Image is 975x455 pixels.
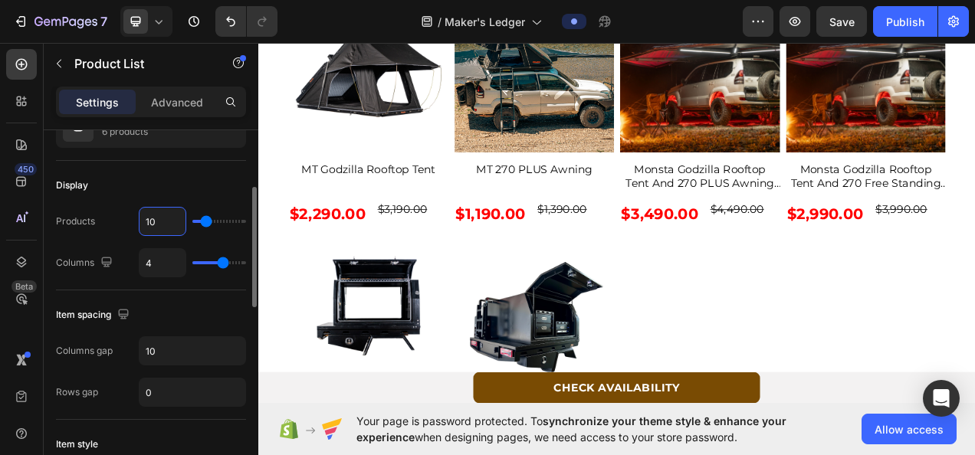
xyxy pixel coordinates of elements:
p: 6 products [102,124,152,139]
div: Rows gap [56,385,98,399]
a: Monsta Godzilla Rooftop Tent And 270 PLUS Awning Package [464,160,669,198]
div: $2,290.00 [38,211,139,242]
div: Columns gap [56,344,113,358]
p: 7 [100,12,107,31]
span: Your page is password protected. To when designing pages, we need access to your store password. [356,413,846,445]
span: synchronize your theme style & enhance your experience [356,414,786,444]
span: Maker's Ledger [445,14,525,30]
input: Auto [140,249,185,277]
div: Beta [11,280,37,293]
span: / [438,14,442,30]
div: Columns [56,253,116,273]
a: Monsta Godzilla Rooftop Tent And 270 Free Standing Awning Package [677,160,882,198]
div: Products [56,214,95,228]
a: Monsta Ute Tray And Canopy Combo [38,242,244,447]
p: Settings [76,94,119,110]
div: Display [56,178,88,192]
div: $2,990.00 [677,211,778,242]
div: $1,390.00 [356,211,423,231]
div: Undo/Redo [215,6,277,37]
div: 450 [15,163,37,175]
div: $1,190.00 [251,211,344,242]
button: Allow access [862,414,957,444]
div: Open Intercom Messenger [923,380,960,417]
button: 7 [6,6,114,37]
input: Auto [140,208,185,235]
span: Allow access [875,421,944,437]
div: Item style [56,437,98,451]
div: $4,490.00 [578,211,650,231]
a: MT Godzilla Rooftop Tent [38,160,244,181]
div: $3,990.00 [790,211,860,231]
input: Auto [140,337,245,365]
div: $3,190.00 [151,211,218,231]
input: Auto [140,378,245,406]
button: Publish [873,6,937,37]
button: Save [816,6,867,37]
p: Product List [74,54,205,73]
div: Item spacing [56,305,133,326]
span: Save [829,15,855,28]
p: Advanced [151,94,203,110]
div: Publish [886,14,924,30]
a: Monsta Ute Tray And Canopy Full Accessory Package [251,242,457,447]
iframe: Design area [258,37,975,408]
a: MT 270 PLUS Awning [251,160,457,181]
div: $3,490.00 [464,211,566,242]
